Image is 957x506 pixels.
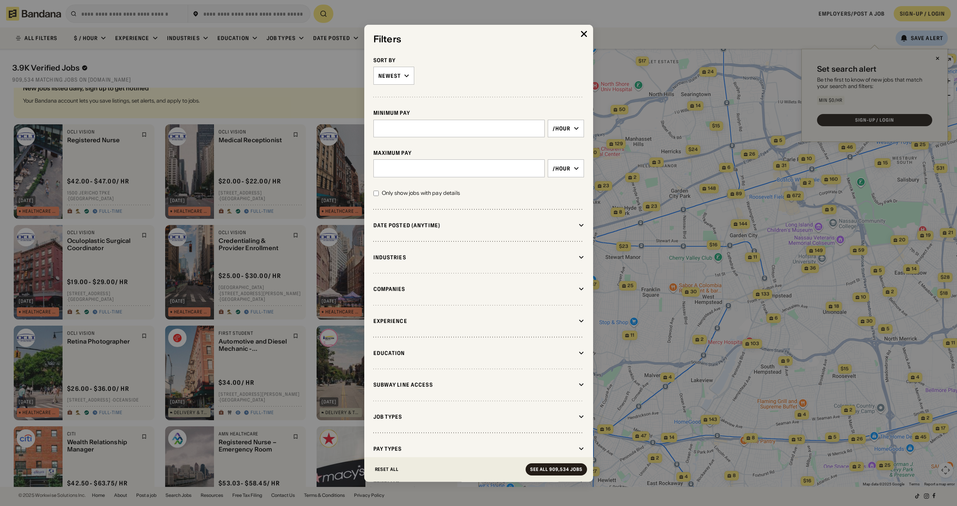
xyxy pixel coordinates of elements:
div: Only show jobs with pay details [382,189,460,197]
div: Education [373,349,576,356]
div: Experience [373,318,576,324]
div: Maximum Pay [373,149,584,156]
div: Job Types [373,413,576,420]
div: Subway Line Access [373,381,576,388]
div: Industries [373,254,576,260]
div: /hour [553,125,571,132]
div: Sort By [373,57,584,64]
div: Minimum Pay [373,109,584,116]
div: Pay Types [373,445,576,452]
div: Newest [378,72,401,79]
div: Companies [373,286,576,292]
div: Reset All [375,467,399,472]
div: /hour [553,165,571,172]
div: Filters [373,34,584,45]
div: Date Posted (Anytime) [373,222,576,228]
div: See all 909,534 jobs [530,467,582,472]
